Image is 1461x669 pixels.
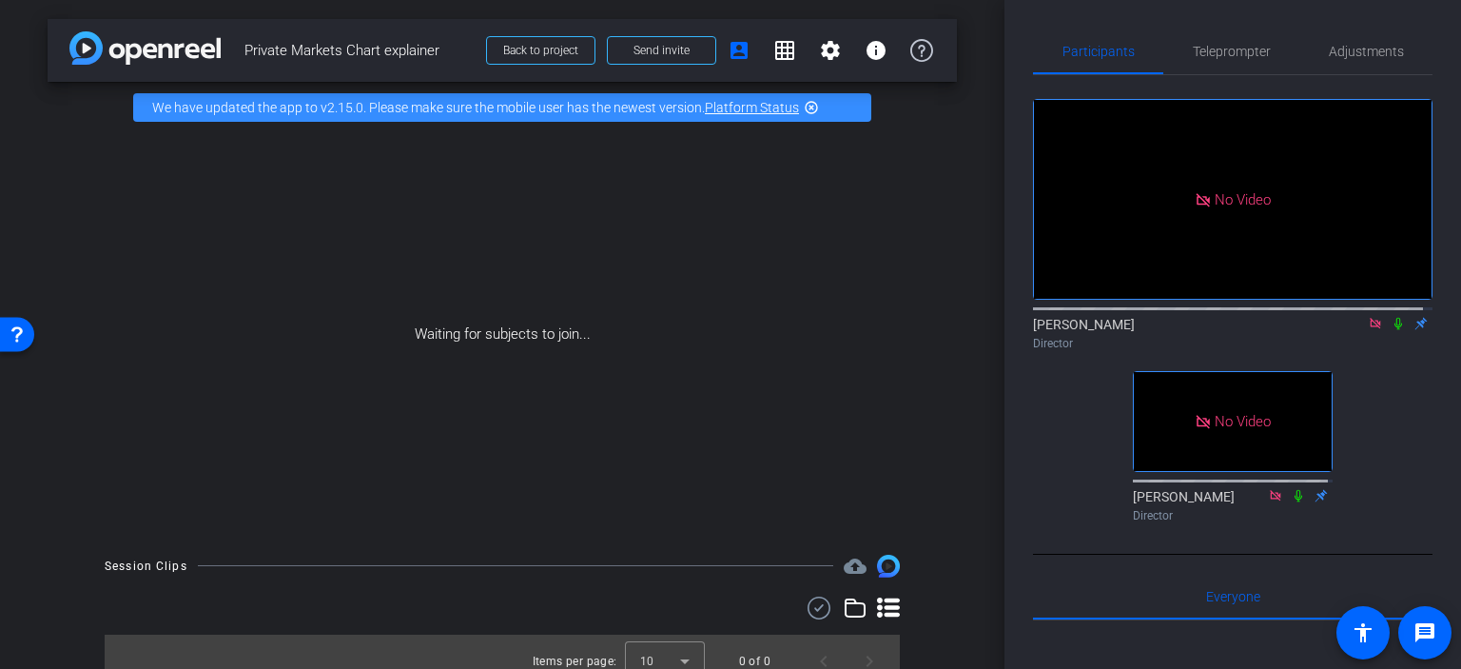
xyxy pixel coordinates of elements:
[1329,45,1404,58] span: Adjustments
[503,44,578,57] span: Back to project
[1033,335,1432,352] div: Director
[773,39,796,62] mat-icon: grid_on
[1133,487,1333,524] div: [PERSON_NAME]
[819,39,842,62] mat-icon: settings
[133,93,871,122] div: We have updated the app to v2.15.0. Please make sure the mobile user has the newest version.
[607,36,716,65] button: Send invite
[705,100,799,115] a: Platform Status
[69,31,221,65] img: app-logo
[105,557,187,576] div: Session Clips
[1215,190,1271,207] span: No Video
[1062,45,1135,58] span: Participants
[804,100,819,115] mat-icon: highlight_off
[1352,621,1374,644] mat-icon: accessibility
[865,39,887,62] mat-icon: info
[844,555,867,578] mat-icon: cloud_upload
[1206,590,1260,603] span: Everyone
[1193,45,1271,58] span: Teleprompter
[844,555,867,578] span: Destinations for your clips
[486,36,595,65] button: Back to project
[877,555,900,578] img: Session clips
[1033,315,1432,352] div: [PERSON_NAME]
[244,31,475,69] span: Private Markets Chart explainer
[1133,507,1333,524] div: Director
[1413,621,1436,644] mat-icon: message
[728,39,750,62] mat-icon: account_box
[1215,413,1271,430] span: No Video
[48,133,957,536] div: Waiting for subjects to join...
[633,43,690,58] span: Send invite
